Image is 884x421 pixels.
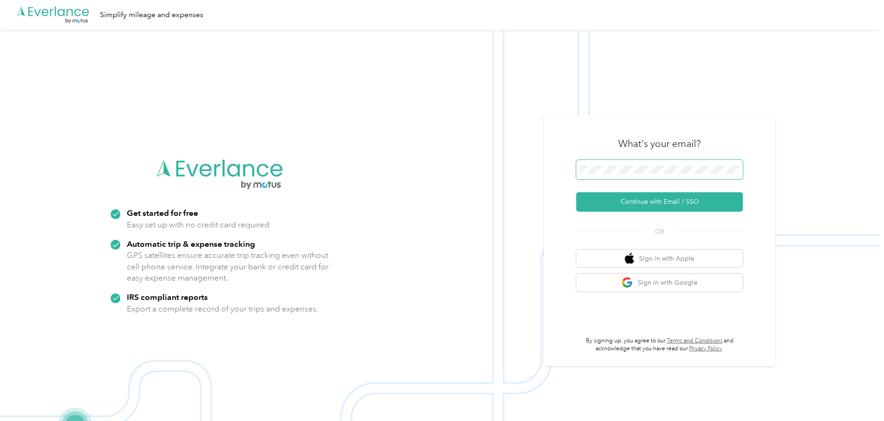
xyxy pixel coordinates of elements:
[576,192,743,212] button: Continue with Email / SSO
[576,250,743,268] button: apple logoSign in with Apple
[127,292,208,302] strong: IRS compliant reports
[689,345,722,352] a: Privacy Policy
[100,9,203,21] div: Simplify mileage and expenses
[625,253,634,264] img: apple logo
[643,227,676,237] span: OR
[576,337,743,353] p: By signing up, you agree to our and acknowledge that you have read our .
[127,250,329,284] p: GPS satellites ensure accurate trip tracking even without cell phone service. Integrate your bank...
[622,277,633,288] img: google logo
[127,208,198,218] strong: Get started for free
[576,274,743,292] button: google logoSign in with Google
[127,239,255,249] strong: Automatic trip & expense tracking
[618,137,701,150] h3: What's your email?
[127,219,269,231] p: Easy set up with no credit card required
[127,303,318,315] p: Export a complete record of your trips and expenses.
[667,337,722,344] a: Terms and Conditions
